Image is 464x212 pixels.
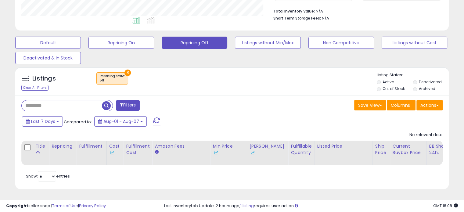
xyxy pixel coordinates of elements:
span: Last 7 Days [31,118,55,124]
a: Privacy Policy [79,203,106,209]
img: InventoryLab Logo [213,150,219,156]
strong: Copyright [6,203,28,209]
div: Fulfillment Cost [126,143,149,156]
div: Cost [109,143,121,156]
span: Repricing state : [100,74,125,83]
label: Out of Stock [383,86,405,91]
button: Repricing Off [162,37,227,49]
p: Listing States: [377,72,449,78]
div: Some or all of the values in this column are provided from Inventory Lab. [109,149,121,156]
div: Some or all of the values in this column are provided from Inventory Lab. [213,149,244,156]
div: seller snap | | [6,203,106,209]
div: Last InventoryLab Update: 2 hours ago, requires user action. [164,203,458,209]
div: Title [35,143,46,149]
div: off [100,78,125,83]
div: [PERSON_NAME] [249,143,286,156]
a: 1 listing [240,203,254,209]
div: Fulfillable Quantity [291,143,312,156]
img: InventoryLab Logo [109,150,115,156]
a: Terms of Use [52,203,78,209]
li: N/A [273,7,438,14]
div: Min Price [213,143,244,156]
button: Listings without Min/Max [235,37,300,49]
div: Repricing [52,143,74,149]
button: Last 7 Days [22,116,63,127]
button: Save View [354,100,386,110]
span: 2025-08-15 18:08 GMT [433,203,458,209]
div: No relevant data [409,132,443,138]
button: Repricing On [88,37,154,49]
span: Aug-01 - Aug-07 [103,118,139,124]
div: Ship Price [375,143,387,156]
div: BB Share 24h. [429,143,451,156]
small: Amazon Fees. [155,149,158,155]
span: Show: entries [26,173,70,179]
label: Deactivated [419,79,441,84]
h5: Listings [32,74,56,83]
button: Non Competitive [308,37,374,49]
div: Listed Price [317,143,370,149]
button: × [124,70,131,76]
div: Amazon Fees [155,143,207,149]
div: Clear All Filters [21,85,49,91]
div: Current Buybox Price [393,143,424,156]
button: Actions [416,100,443,110]
div: Fulfillment [79,143,104,149]
button: Listings without Cost [382,37,447,49]
span: Columns [391,102,410,108]
img: InventoryLab Logo [249,150,255,156]
b: Total Inventory Value: [273,9,315,14]
div: Some or all of the values in this column are provided from Inventory Lab. [249,149,286,156]
label: Active [383,79,394,84]
button: Aug-01 - Aug-07 [94,116,147,127]
span: Compared to: [64,119,92,125]
label: Archived [419,86,435,91]
button: Default [15,37,81,49]
button: Deactivated & In Stock [15,52,81,64]
span: N/A [322,15,329,21]
button: Columns [387,100,415,110]
b: Short Term Storage Fees: [273,16,321,21]
button: Filters [116,100,140,111]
